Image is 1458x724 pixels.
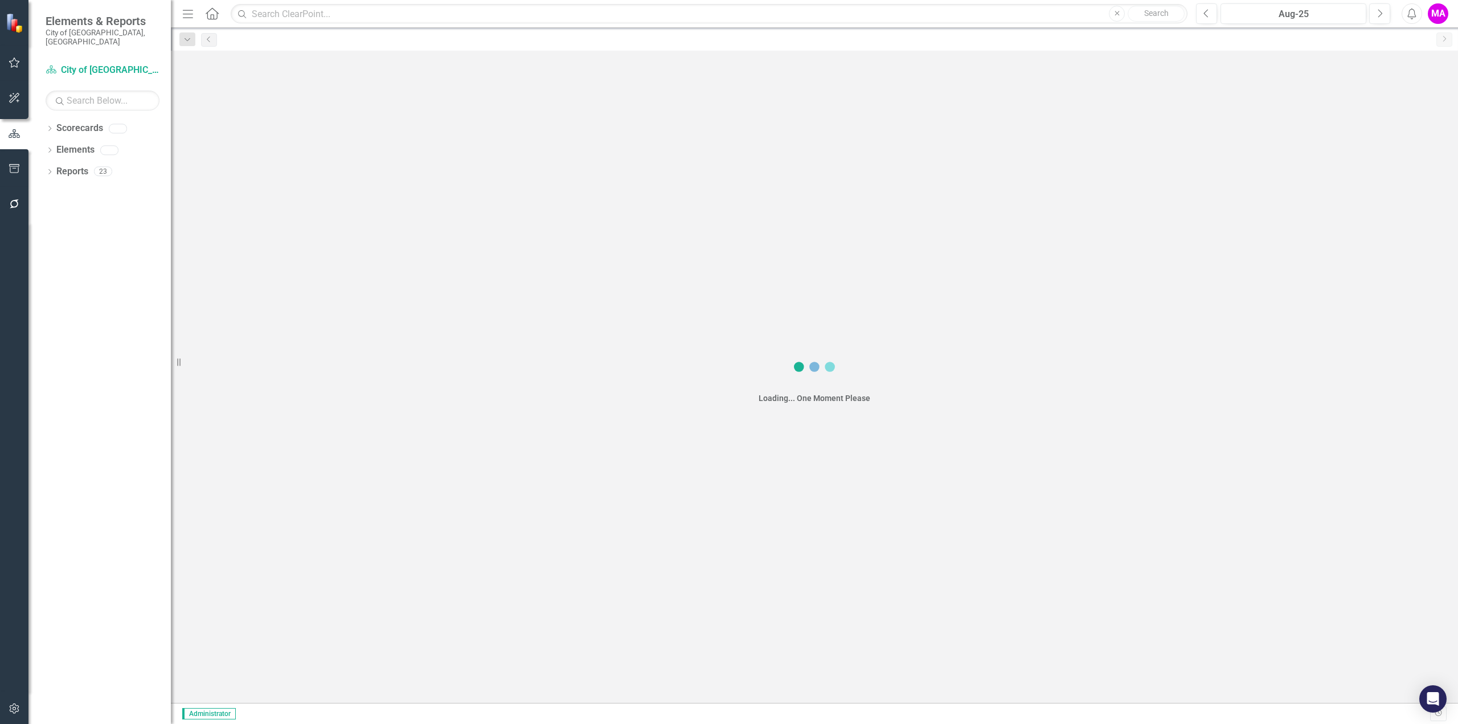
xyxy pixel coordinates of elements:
[231,4,1187,24] input: Search ClearPoint...
[94,167,112,177] div: 23
[1419,685,1447,713] div: Open Intercom Messenger
[182,708,236,719] span: Administrator
[56,122,103,135] a: Scorecards
[1221,3,1366,24] button: Aug-25
[46,14,159,28] span: Elements & Reports
[759,392,870,404] div: Loading... One Moment Please
[46,91,159,111] input: Search Below...
[1224,7,1362,21] div: Aug-25
[56,144,95,157] a: Elements
[56,165,88,178] a: Reports
[1428,3,1448,24] button: MA
[46,28,159,47] small: City of [GEOGRAPHIC_DATA], [GEOGRAPHIC_DATA]
[6,13,26,32] img: ClearPoint Strategy
[46,64,159,77] a: City of [GEOGRAPHIC_DATA], [GEOGRAPHIC_DATA]
[1128,6,1185,22] button: Search
[1144,9,1169,18] span: Search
